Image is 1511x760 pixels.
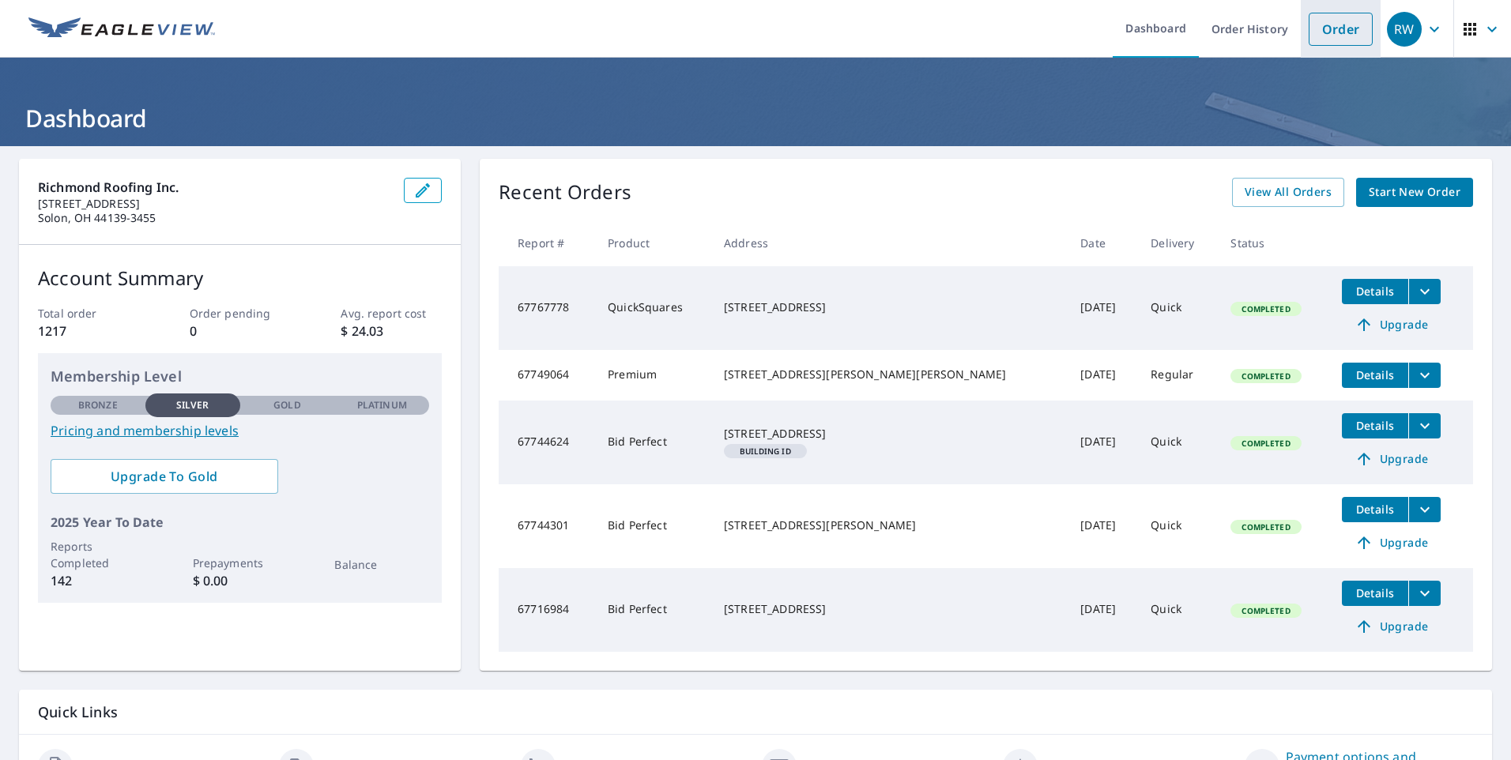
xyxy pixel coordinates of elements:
[724,367,1055,382] div: [STREET_ADDRESS][PERSON_NAME][PERSON_NAME]
[1068,266,1138,350] td: [DATE]
[78,398,118,412] p: Bronze
[1138,401,1218,484] td: Quick
[51,513,429,532] p: 2025 Year To Date
[1068,220,1138,266] th: Date
[51,366,429,387] p: Membership Level
[740,447,791,455] em: Building ID
[1342,614,1441,639] a: Upgrade
[1232,371,1299,382] span: Completed
[19,102,1492,134] h1: Dashboard
[1068,401,1138,484] td: [DATE]
[51,538,145,571] p: Reports Completed
[595,266,711,350] td: QuickSquares
[1351,284,1399,299] span: Details
[38,322,139,340] p: 1217
[1351,367,1399,382] span: Details
[1068,484,1138,568] td: [DATE]
[1245,182,1332,202] span: View All Orders
[499,178,631,207] p: Recent Orders
[724,517,1055,533] div: [STREET_ADDRESS][PERSON_NAME]
[499,220,595,266] th: Report #
[595,568,711,652] td: Bid Perfect
[1138,568,1218,652] td: Quick
[341,305,442,322] p: Avg. report cost
[28,17,215,41] img: EV Logo
[1342,530,1441,555] a: Upgrade
[1351,617,1431,636] span: Upgrade
[1068,568,1138,652] td: [DATE]
[1351,533,1431,552] span: Upgrade
[1138,484,1218,568] td: Quick
[1218,220,1329,266] th: Status
[499,484,595,568] td: 67744301
[1408,279,1441,304] button: filesDropdownBtn-67767778
[1342,312,1441,337] a: Upgrade
[1351,418,1399,433] span: Details
[595,401,711,484] td: Bid Perfect
[1351,450,1431,468] span: Upgrade
[193,555,288,571] p: Prepayments
[1342,497,1408,522] button: detailsBtn-67744301
[1356,178,1473,207] a: Start New Order
[193,571,288,590] p: $ 0.00
[1351,502,1399,517] span: Details
[341,322,442,340] p: $ 24.03
[273,398,300,412] p: Gold
[1351,315,1431,334] span: Upgrade
[1369,182,1460,202] span: Start New Order
[1408,413,1441,438] button: filesDropdownBtn-67744624
[38,197,391,211] p: [STREET_ADDRESS]
[1342,446,1441,472] a: Upgrade
[1408,497,1441,522] button: filesDropdownBtn-67744301
[499,401,595,484] td: 67744624
[499,350,595,401] td: 67749064
[1232,303,1299,314] span: Completed
[1138,220,1218,266] th: Delivery
[1138,350,1218,401] td: Regular
[1138,266,1218,350] td: Quick
[1387,12,1422,47] div: RW
[63,468,266,485] span: Upgrade To Gold
[190,322,291,340] p: 0
[711,220,1068,266] th: Address
[51,421,429,440] a: Pricing and membership levels
[51,459,278,494] a: Upgrade To Gold
[1342,363,1408,388] button: detailsBtn-67749064
[595,484,711,568] td: Bid Perfect
[38,264,442,292] p: Account Summary
[1342,279,1408,304] button: detailsBtn-67767778
[334,556,429,573] p: Balance
[38,211,391,225] p: Solon, OH 44139-3455
[38,305,139,322] p: Total order
[1232,178,1344,207] a: View All Orders
[1068,350,1138,401] td: [DATE]
[1232,605,1299,616] span: Completed
[1342,581,1408,606] button: detailsBtn-67716984
[1408,581,1441,606] button: filesDropdownBtn-67716984
[595,350,711,401] td: Premium
[499,266,595,350] td: 67767778
[38,178,391,197] p: Richmond Roofing Inc.
[1408,363,1441,388] button: filesDropdownBtn-67749064
[51,571,145,590] p: 142
[724,426,1055,442] div: [STREET_ADDRESS]
[724,601,1055,617] div: [STREET_ADDRESS]
[190,305,291,322] p: Order pending
[1232,438,1299,449] span: Completed
[499,568,595,652] td: 67716984
[176,398,209,412] p: Silver
[1232,521,1299,532] span: Completed
[724,299,1055,315] div: [STREET_ADDRESS]
[357,398,407,412] p: Platinum
[38,702,1473,722] p: Quick Links
[1309,13,1373,46] a: Order
[595,220,711,266] th: Product
[1351,585,1399,600] span: Details
[1342,413,1408,438] button: detailsBtn-67744624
